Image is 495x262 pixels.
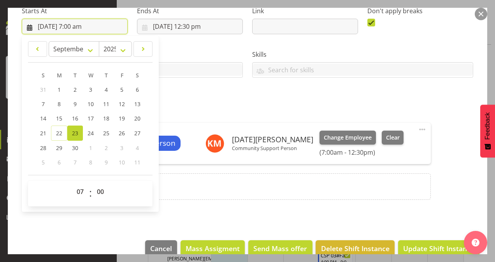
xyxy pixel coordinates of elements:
[35,97,51,111] a: 7
[136,72,139,79] span: S
[130,97,145,111] a: 13
[83,111,98,126] a: 17
[35,126,51,141] a: 21
[248,240,312,257] button: Send Mass offer
[22,19,128,34] input: Click to select...
[56,115,62,122] span: 15
[51,126,67,141] a: 22
[136,144,139,152] span: 4
[321,243,390,253] span: Delete Shift Instance
[186,243,240,253] span: Mass Assigment
[103,115,109,122] span: 18
[398,240,479,257] button: Update Shift Instance
[145,240,177,257] button: Cancel
[98,82,114,97] a: 4
[136,86,139,93] span: 6
[67,82,83,97] a: 2
[88,100,94,108] span: 10
[35,141,51,155] a: 28
[74,86,77,93] span: 2
[64,104,431,114] h5: Roles
[137,19,243,34] input: Click to select...
[134,115,140,122] span: 20
[253,243,307,253] span: Send Mass offer
[114,82,130,97] a: 5
[121,72,123,79] span: F
[319,148,404,156] h6: (7:00am - 12:30pm)
[42,72,45,79] span: S
[74,72,77,79] span: T
[114,97,130,111] a: 12
[42,159,45,166] span: 5
[51,111,67,126] a: 15
[88,72,93,79] span: W
[232,135,313,144] h6: [DATE][PERSON_NAME]
[83,126,98,141] a: 24
[137,6,243,16] label: Ends At
[72,115,78,122] span: 16
[40,86,46,93] span: 31
[232,145,313,151] p: Community Support Person
[114,111,130,126] a: 19
[130,126,145,141] a: 27
[105,144,108,152] span: 2
[88,115,94,122] span: 17
[40,115,46,122] span: 14
[98,111,114,126] a: 18
[58,159,61,166] span: 6
[319,131,376,145] button: Change Employee
[252,6,358,16] label: Link
[35,111,51,126] a: 14
[253,64,473,76] input: Search for skills
[324,133,372,142] span: Change Employee
[51,97,67,111] a: 8
[316,240,394,257] button: Delete Shift Instance
[105,159,108,166] span: 9
[367,6,473,16] label: Don't apply breaks
[89,86,92,93] span: 3
[105,72,108,79] span: T
[252,50,473,59] label: Skills
[119,129,125,137] span: 26
[40,144,46,152] span: 28
[67,97,83,111] a: 9
[181,240,245,257] button: Mass Assigment
[58,86,61,93] span: 1
[150,243,172,253] span: Cancel
[114,126,130,141] a: 26
[130,82,145,97] a: 6
[386,133,400,142] span: Clear
[98,126,114,141] a: 25
[382,131,404,145] button: Clear
[88,129,94,137] span: 24
[130,111,145,126] a: 20
[56,144,62,152] span: 29
[205,134,224,153] img: kartik-mahajan11435.jpg
[83,97,98,111] a: 10
[484,112,491,140] span: Feedback
[119,100,125,108] span: 12
[134,159,140,166] span: 11
[480,105,495,157] button: Feedback - Show survey
[119,159,125,166] span: 10
[22,6,128,16] label: Starts At
[120,144,123,152] span: 3
[83,82,98,97] a: 3
[67,111,83,126] a: 16
[472,239,479,246] img: help-xxl-2.png
[134,100,140,108] span: 13
[119,115,125,122] span: 19
[40,129,46,137] span: 21
[67,141,83,155] a: 30
[58,100,61,108] span: 8
[103,100,109,108] span: 11
[103,129,109,137] span: 25
[120,86,123,93] span: 5
[89,184,92,203] span: :
[72,144,78,152] span: 30
[67,126,83,141] a: 23
[56,129,62,137] span: 22
[74,159,77,166] span: 7
[98,97,114,111] a: 11
[134,129,140,137] span: 27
